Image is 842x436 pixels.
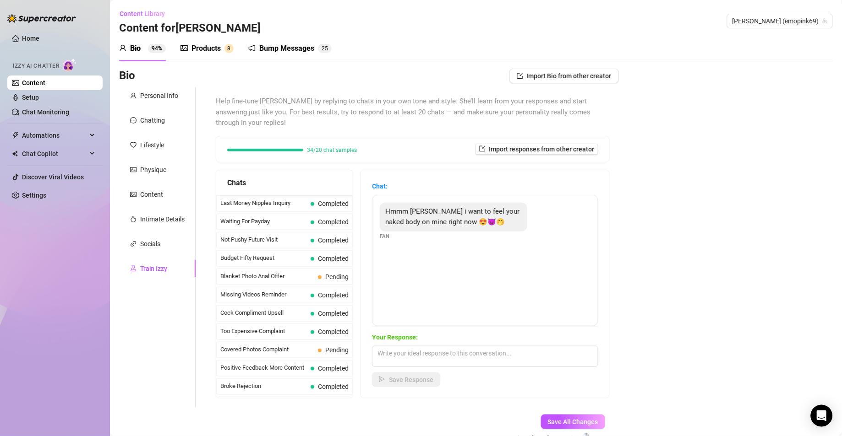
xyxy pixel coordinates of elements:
img: AI Chatter [63,58,77,71]
div: Intimate Details [140,214,185,224]
span: Last Money Nipples Inquiry [220,199,307,208]
div: Chatting [140,115,165,125]
button: Import responses from other creator [476,144,598,155]
span: Completed [318,383,349,390]
span: user [130,92,137,99]
span: Completed [318,218,349,226]
sup: 25 [318,44,332,53]
a: Home [22,35,39,42]
h3: Content for [PERSON_NAME] [119,21,261,36]
div: Physique [140,165,166,175]
span: Completed [318,237,349,244]
div: Lifestyle [140,140,164,150]
span: Completed [318,200,349,207]
span: Completed [318,310,349,317]
span: Positive Feedback More Content [220,363,307,372]
span: Britney (emopink69) [733,14,827,28]
div: Train Izzy [140,264,167,274]
span: import [479,145,486,152]
span: Broke Rejection [220,382,307,391]
button: Content Library [119,6,172,21]
span: Content Library [120,10,165,17]
span: Help fine-tune [PERSON_NAME] by replying to chats in your own tone and style. She’ll learn from y... [216,96,610,129]
span: idcard [130,167,137,173]
span: Not Pushy Future Visit [220,235,307,244]
span: notification [248,44,256,52]
button: Import Bio from other creator [509,69,619,83]
span: Hmmm [PERSON_NAME] i want to feel your naked body on mine right now 😍😈🤭 [385,207,519,226]
span: Automations [22,128,87,143]
h3: Bio [119,69,135,83]
button: Save All Changes [541,414,605,429]
span: heart [130,142,137,148]
span: 5 [325,45,328,52]
span: Too Expensive Complaint [220,327,307,336]
span: 8 [228,45,231,52]
span: Completed [318,328,349,335]
div: Bio [130,43,141,54]
span: experiment [130,265,137,272]
div: Personal Info [140,91,178,101]
a: Setup [22,94,39,101]
span: user [119,44,126,52]
span: Missing Videos Reminder [220,290,307,299]
img: Chat Copilot [12,151,18,157]
div: Bump Messages [259,43,314,54]
div: Content [140,189,163,199]
span: link [130,241,137,247]
a: Settings [22,192,46,199]
img: logo-BBDzfeDw.svg [7,14,76,23]
span: picture [130,191,137,198]
span: Blanket Photo Anal Offer [220,272,314,281]
button: Save Response [372,372,440,387]
span: message [130,117,137,124]
span: Pending [325,346,349,354]
span: Budget Fifty Request [220,253,307,263]
span: Import responses from other creator [489,145,595,153]
span: fire [130,216,137,222]
span: team [822,18,828,24]
span: Pending [325,273,349,280]
div: Socials [140,239,160,249]
span: thunderbolt [12,132,19,139]
a: Content [22,79,45,86]
strong: Chat: [372,183,388,190]
span: Save All Changes [548,418,598,425]
a: Chat Monitoring [22,108,69,116]
sup: 94% [148,44,166,53]
span: 34/20 chat samples [307,147,357,153]
span: Completed [318,365,349,372]
span: Cock Compliment Upsell [220,308,307,318]
span: 2 [322,45,325,52]
span: Fan [380,232,390,240]
span: Chat Copilot [22,146,87,161]
span: Izzy AI Chatter [13,62,59,70]
div: Products [191,43,221,54]
a: Discover Viral Videos [22,173,84,181]
span: Waiting For Payday [220,217,307,226]
span: import [517,73,523,79]
span: Chats [227,177,246,188]
span: picture [180,44,188,52]
strong: Your Response: [372,334,418,341]
span: Completed [318,291,349,299]
span: Covered Photos Complaint [220,345,314,354]
span: Import Bio from other creator [527,72,612,80]
span: Completed [318,255,349,262]
div: Open Intercom Messenger [811,405,833,427]
sup: 8 [224,44,234,53]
